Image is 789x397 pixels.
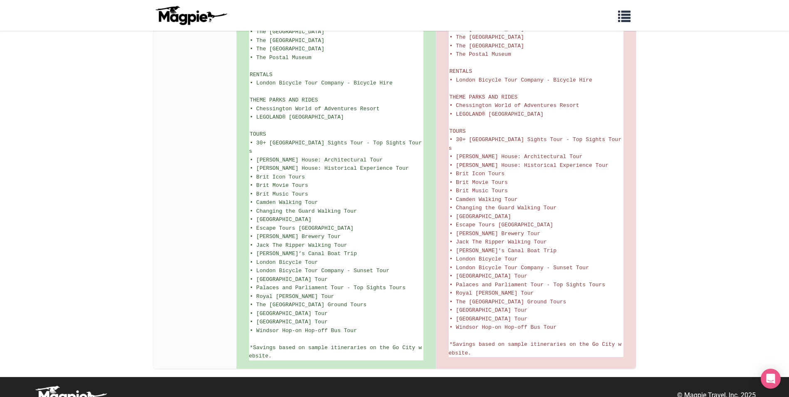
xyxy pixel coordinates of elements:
[250,157,383,163] span: • [PERSON_NAME] House: Architectural Tour
[250,251,357,257] span: • [PERSON_NAME]’s Canal Boat Trip
[449,136,621,151] span: • 30+ [GEOGRAPHIC_DATA] Sights Tour - Top Sights Tours
[250,259,318,265] span: • London Bicycle Tour
[250,114,344,120] span: • LEGOLAND® [GEOGRAPHIC_DATA]
[250,191,308,197] span: • Brit Music Tours
[450,205,557,211] span: • Changing the Guard Walking Tour
[450,43,524,49] span: • The [GEOGRAPHIC_DATA]
[450,94,518,100] span: THEME PARKS AND RIDES
[450,196,518,203] span: • Camden Walking Tour
[250,165,409,171] span: • [PERSON_NAME] House: Historical Experience Tour
[450,111,544,117] span: • LEGOLAND® [GEOGRAPHIC_DATA]
[450,248,557,254] span: • [PERSON_NAME]’s Canal Boat Trip
[250,97,318,103] span: THEME PARKS AND RIDES
[249,140,422,155] span: • 30+ [GEOGRAPHIC_DATA] Sights Tour - Top Sights Tours
[450,290,534,296] span: • Royal [PERSON_NAME] Tour
[449,341,621,356] span: *Savings based on sample itineraries on the Go City website.
[450,128,466,134] span: TOURS
[250,208,357,214] span: • Changing the Guard Walking Tour
[250,131,266,137] span: TOURS
[450,154,583,160] span: • [PERSON_NAME] House: Architectural Tour
[250,302,367,308] span: • The [GEOGRAPHIC_DATA] Ground Tours
[250,72,273,78] span: RENTALS
[450,307,527,313] span: • [GEOGRAPHIC_DATA] Tour
[250,293,334,300] span: • Royal [PERSON_NAME] Tour
[450,77,592,83] span: • London Bicycle Tour Company - Bicycle Hire
[250,285,406,291] span: • Palaces and Parliament Tour - Top Sights Tours
[450,102,579,109] span: • Chessington World of Adventures Resort
[450,256,518,262] span: • London Bicycle Tour
[250,106,380,112] span: • Chessington World of Adventures Resort
[450,239,547,245] span: • Jack The Ripper Walking Tour
[450,213,511,220] span: • [GEOGRAPHIC_DATA]
[250,276,328,283] span: • [GEOGRAPHIC_DATA] Tour
[250,310,328,317] span: • [GEOGRAPHIC_DATA] Tour
[250,55,312,61] span: • The Postal Museum
[450,231,540,237] span: • [PERSON_NAME] Brewery Tour
[450,34,524,40] span: • The [GEOGRAPHIC_DATA]
[450,273,527,279] span: • [GEOGRAPHIC_DATA] Tour
[250,328,357,334] span: • Windsor Hop-on Hop-off Bus Tour
[249,345,422,360] span: *Savings based on sample itineraries on the Go City website.
[450,222,554,228] span: • Escape Tours [GEOGRAPHIC_DATA]
[250,233,341,240] span: • [PERSON_NAME] Brewery Tour
[450,188,508,194] span: • Brit Music Tours
[250,225,354,231] span: • Escape Tours [GEOGRAPHIC_DATA]
[250,242,347,248] span: • Jack The Ripper Walking Tour
[250,199,318,206] span: • Camden Walking Tour
[450,26,524,32] span: • The [GEOGRAPHIC_DATA]
[450,171,505,177] span: • Brit Icon Tours
[450,324,557,330] span: • Windsor Hop-on Hop-off Bus Tour
[450,316,527,322] span: • [GEOGRAPHIC_DATA] Tour
[250,29,324,35] span: • The [GEOGRAPHIC_DATA]
[761,369,781,389] div: Open Intercom Messenger
[250,174,305,180] span: • Brit Icon Tours
[250,319,328,325] span: • [GEOGRAPHIC_DATA] Tour
[250,46,324,52] span: • The [GEOGRAPHIC_DATA]
[250,182,308,189] span: • Brit Movie Tours
[450,282,605,288] span: • Palaces and Parliament Tour - Top Sights Tours
[450,51,511,57] span: • The Postal Museum
[250,80,393,86] span: • London Bicycle Tour Company - Bicycle Hire
[250,37,324,44] span: • The [GEOGRAPHIC_DATA]
[450,68,472,74] span: RENTALS
[450,299,566,305] span: • The [GEOGRAPHIC_DATA] Ground Tours
[250,268,389,274] span: • London Bicycle Tour Company - Sunset Tour
[450,162,608,169] span: • [PERSON_NAME] House: Historical Experience Tour
[450,179,508,186] span: • Brit Movie Tours
[250,216,312,223] span: • [GEOGRAPHIC_DATA]
[153,5,228,25] img: logo-ab69f6fb50320c5b225c76a69d11143b.png
[450,265,589,271] span: • London Bicycle Tour Company - Sunset Tour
